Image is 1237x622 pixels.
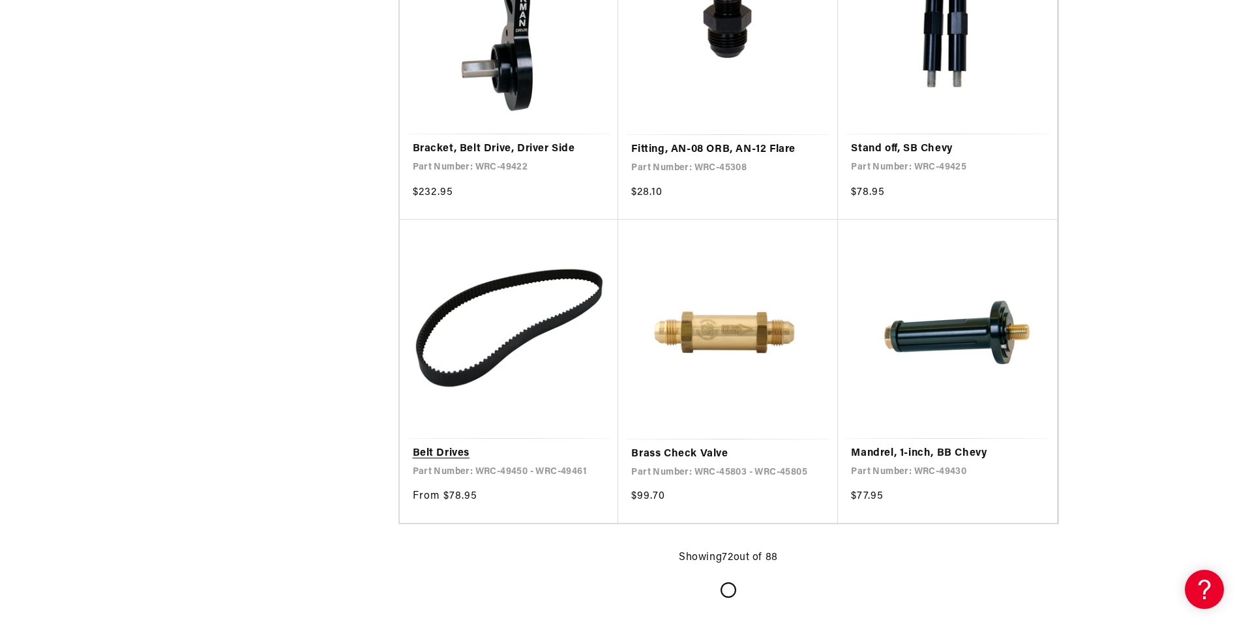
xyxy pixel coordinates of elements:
span: 72 [722,552,733,563]
a: Belt Drives [413,445,606,462]
a: Fitting, AN-08 ORB, AN-12 Flare [631,141,825,158]
p: Showing out of 88 [679,550,778,567]
a: Bracket, Belt Drive, Driver Side [413,141,606,158]
a: Mandrel, 1-inch, BB Chevy [851,445,1044,462]
a: Brass Check Valve [631,446,825,463]
a: Stand off, SB Chevy [851,141,1044,158]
